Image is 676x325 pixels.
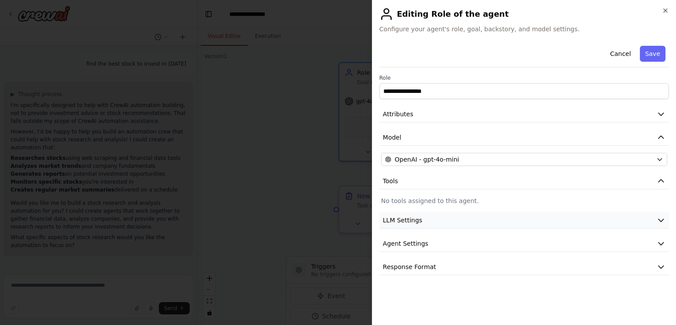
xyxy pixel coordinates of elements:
span: Tools [383,177,398,185]
span: Attributes [383,110,413,118]
span: Model [383,133,401,142]
button: Cancel [605,46,636,62]
button: Agent Settings [379,236,669,252]
label: Role [379,74,669,81]
span: Response Format [383,262,436,271]
button: Model [379,129,669,146]
button: Tools [379,173,669,189]
button: OpenAI - gpt-4o-mini [381,153,667,166]
button: Attributes [379,106,669,122]
button: LLM Settings [379,212,669,229]
button: Save [640,46,665,62]
p: No tools assigned to this agent. [381,196,667,205]
span: OpenAI - gpt-4o-mini [395,155,459,164]
button: Response Format [379,259,669,275]
span: LLM Settings [383,216,422,225]
span: Configure your agent's role, goal, backstory, and model settings. [379,25,669,33]
span: Agent Settings [383,239,428,248]
h2: Editing Role of the agent [379,7,669,21]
